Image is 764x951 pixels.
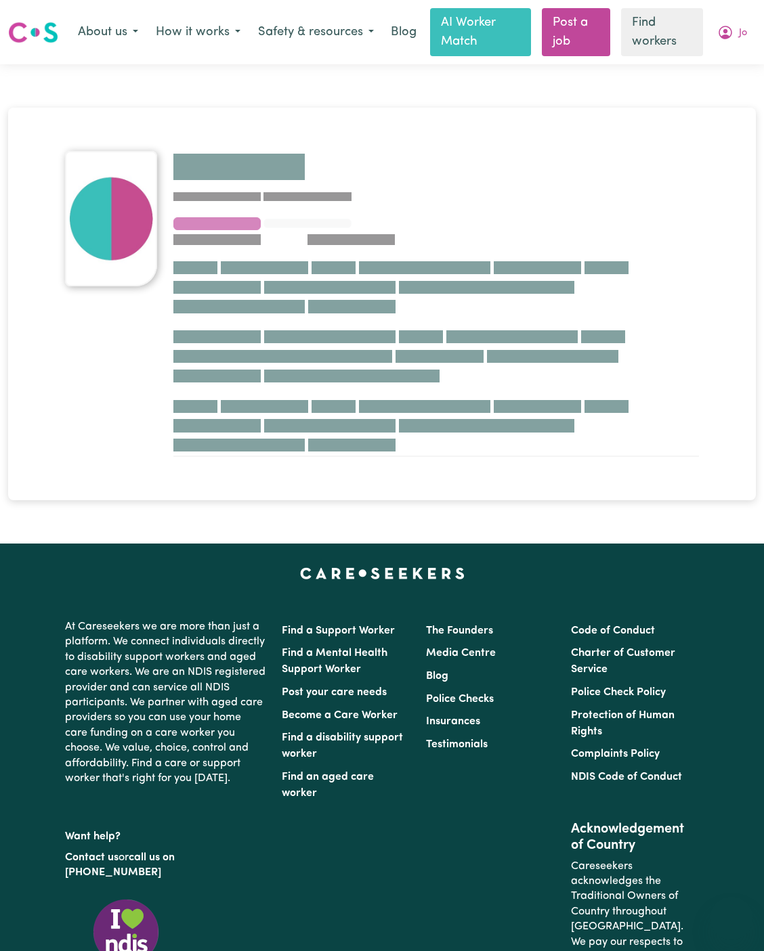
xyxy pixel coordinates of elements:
[571,749,660,759] a: Complaints Policy
[282,710,398,721] a: Become a Care Worker
[69,18,147,47] button: About us
[426,671,448,682] a: Blog
[426,716,480,727] a: Insurances
[571,710,675,737] a: Protection of Human Rights
[65,614,266,791] p: At Careseekers we are more than just a platform. We connect individuals directly to disability su...
[571,625,655,636] a: Code of Conduct
[65,824,266,844] p: Want help?
[249,18,383,47] button: Safety & resources
[426,739,488,750] a: Testimonials
[300,568,465,579] a: Careseekers home page
[383,18,425,47] a: Blog
[8,20,58,45] img: Careseekers logo
[282,687,387,698] a: Post your care needs
[542,8,610,56] a: Post a job
[282,732,403,759] a: Find a disability support worker
[8,17,58,48] a: Careseekers logo
[282,625,395,636] a: Find a Support Worker
[621,8,703,56] a: Find workers
[282,648,387,675] a: Find a Mental Health Support Worker
[571,772,682,782] a: NDIS Code of Conduct
[426,648,496,659] a: Media Centre
[708,18,756,47] button: My Account
[65,852,119,863] a: Contact us
[65,845,266,886] p: or
[571,687,666,698] a: Police Check Policy
[571,821,699,854] h2: Acknowledgement of Country
[426,694,494,705] a: Police Checks
[710,897,753,940] iframe: Button to launch messaging window
[430,8,531,56] a: AI Worker Match
[282,772,374,799] a: Find an aged care worker
[571,648,675,675] a: Charter of Customer Service
[147,18,249,47] button: How it works
[426,625,493,636] a: The Founders
[739,26,747,41] span: Jo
